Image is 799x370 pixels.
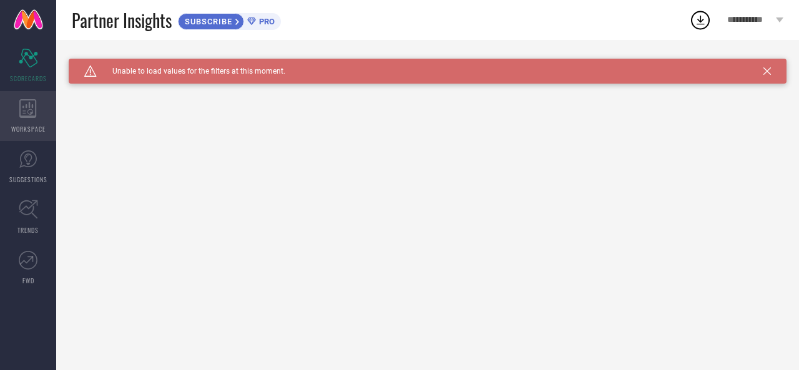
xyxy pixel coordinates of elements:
div: Unable to load filters at this moment. Please try later. [69,59,787,69]
span: Partner Insights [72,7,172,33]
span: WORKSPACE [11,124,46,134]
span: PRO [256,17,275,26]
a: SUBSCRIBEPRO [178,10,281,30]
span: TRENDS [17,225,39,235]
span: SCORECARDS [10,74,47,83]
div: Open download list [689,9,712,31]
span: SUBSCRIBE [179,17,235,26]
span: FWD [22,276,34,285]
span: SUGGESTIONS [9,175,47,184]
span: Unable to load values for the filters at this moment. [97,67,285,75]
